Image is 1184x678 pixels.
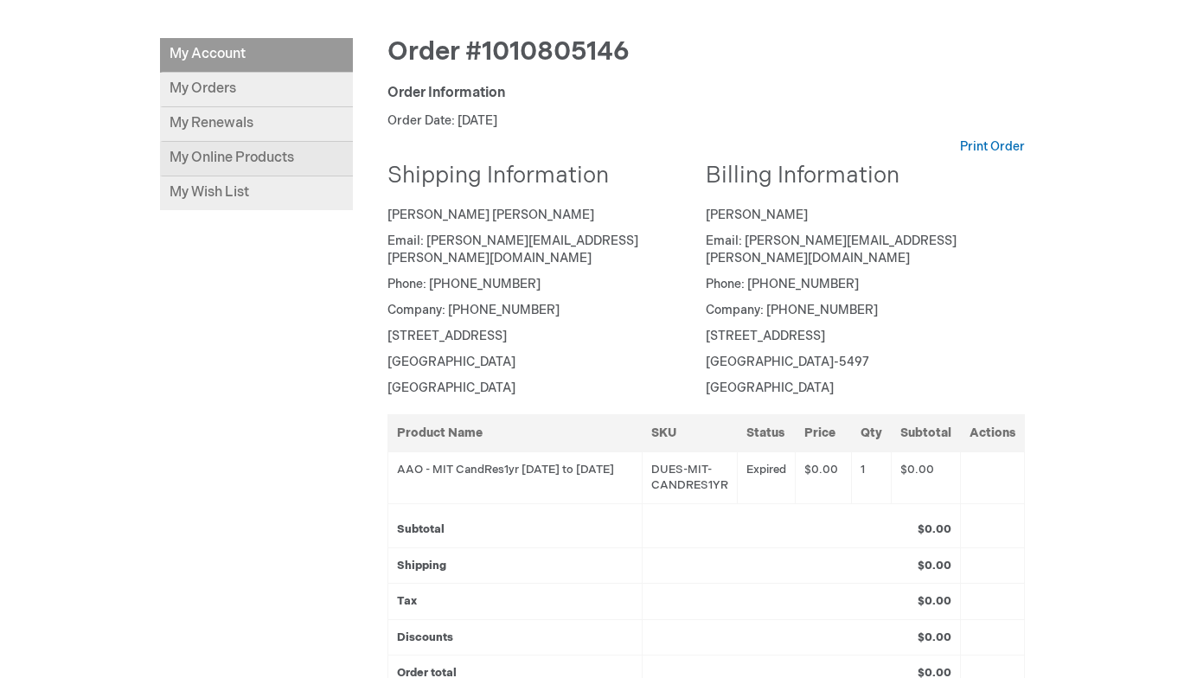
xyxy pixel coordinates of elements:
[795,414,851,451] th: Price
[918,522,951,536] strong: $0.00
[706,208,808,222] span: [PERSON_NAME]
[642,451,737,503] td: DUES-MIT-CANDRES1YR
[851,451,891,503] td: 1
[851,414,891,451] th: Qty
[397,559,446,572] strong: Shipping
[160,107,353,142] a: My Renewals
[397,630,453,644] strong: Discounts
[737,451,795,503] td: Expired
[387,451,642,503] td: AAO - MIT CandRes1yr [DATE] to [DATE]
[160,142,353,176] a: My Online Products
[387,36,630,67] span: Order #1010805146
[918,594,951,608] strong: $0.00
[387,208,594,222] span: [PERSON_NAME] [PERSON_NAME]
[737,414,795,451] th: Status
[397,522,445,536] strong: Subtotal
[160,176,353,210] a: My Wish List
[387,303,560,317] span: Company: [PHONE_NUMBER]
[918,559,951,572] strong: $0.00
[706,329,825,343] span: [STREET_ADDRESS]
[387,164,694,189] h2: Shipping Information
[387,233,638,265] span: Email: [PERSON_NAME][EMAIL_ADDRESS][PERSON_NAME][DOMAIN_NAME]
[706,303,878,317] span: Company: [PHONE_NUMBER]
[960,414,1024,451] th: Actions
[891,414,960,451] th: Subtotal
[960,138,1025,156] a: Print Order
[642,414,737,451] th: SKU
[160,73,353,107] a: My Orders
[706,277,859,291] span: Phone: [PHONE_NUMBER]
[891,451,960,503] td: $0.00
[387,84,1025,104] div: Order Information
[706,355,869,369] span: [GEOGRAPHIC_DATA]-5497
[706,381,834,395] span: [GEOGRAPHIC_DATA]
[397,594,417,608] strong: Tax
[387,112,1025,130] p: Order Date: [DATE]
[387,355,515,369] span: [GEOGRAPHIC_DATA]
[387,277,541,291] span: Phone: [PHONE_NUMBER]
[795,451,851,503] td: $0.00
[706,233,957,265] span: Email: [PERSON_NAME][EMAIL_ADDRESS][PERSON_NAME][DOMAIN_NAME]
[387,381,515,395] span: [GEOGRAPHIC_DATA]
[387,414,642,451] th: Product Name
[706,164,1012,189] h2: Billing Information
[387,329,507,343] span: [STREET_ADDRESS]
[918,630,951,644] strong: $0.00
